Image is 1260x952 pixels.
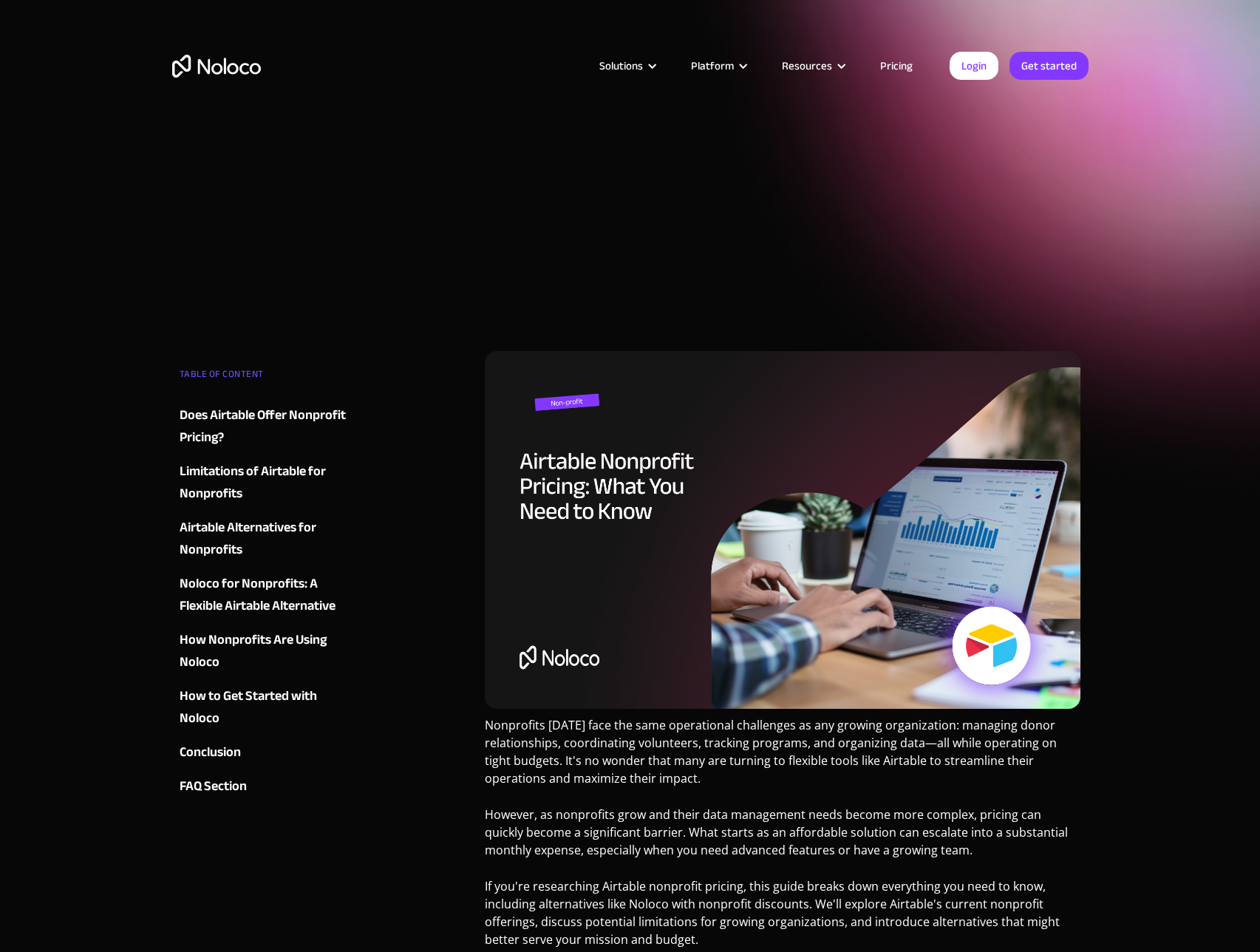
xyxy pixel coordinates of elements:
div: Platform [672,56,763,75]
div: Platform [691,56,734,75]
a: Conclusion [180,741,358,764]
div: Resources [763,56,862,75]
a: Limitations of Airtable for Nonprofits [180,460,358,505]
a: How to Get Started with Noloco [180,685,358,730]
p: However, as nonprofits grow and their data management needs become more complex, pricing can quic... [485,806,1081,870]
div: Solutions [599,56,643,75]
a: home [172,55,261,78]
div: Conclusion [180,741,241,764]
a: Login [950,52,998,80]
a: Does Airtable Offer Nonprofit Pricing? [180,404,358,449]
a: How Nonprofits Are Using Noloco [180,629,358,673]
a: Get started [1009,52,1089,80]
a: Airtable Alternatives for Nonprofits [180,517,358,561]
a: Noloco for Nonprofits: A Flexible Airtable Alternative [180,573,358,617]
p: Nonprofits [DATE] face the same operational challenges as any growing organization: managing dono... [485,716,1081,798]
div: Resources [782,56,832,75]
a: Pricing [862,56,931,75]
a: FAQ Section [180,775,358,798]
div: FAQ Section [180,775,247,798]
div: Solutions [581,56,672,75]
div: TABLE OF CONTENT [180,363,358,392]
